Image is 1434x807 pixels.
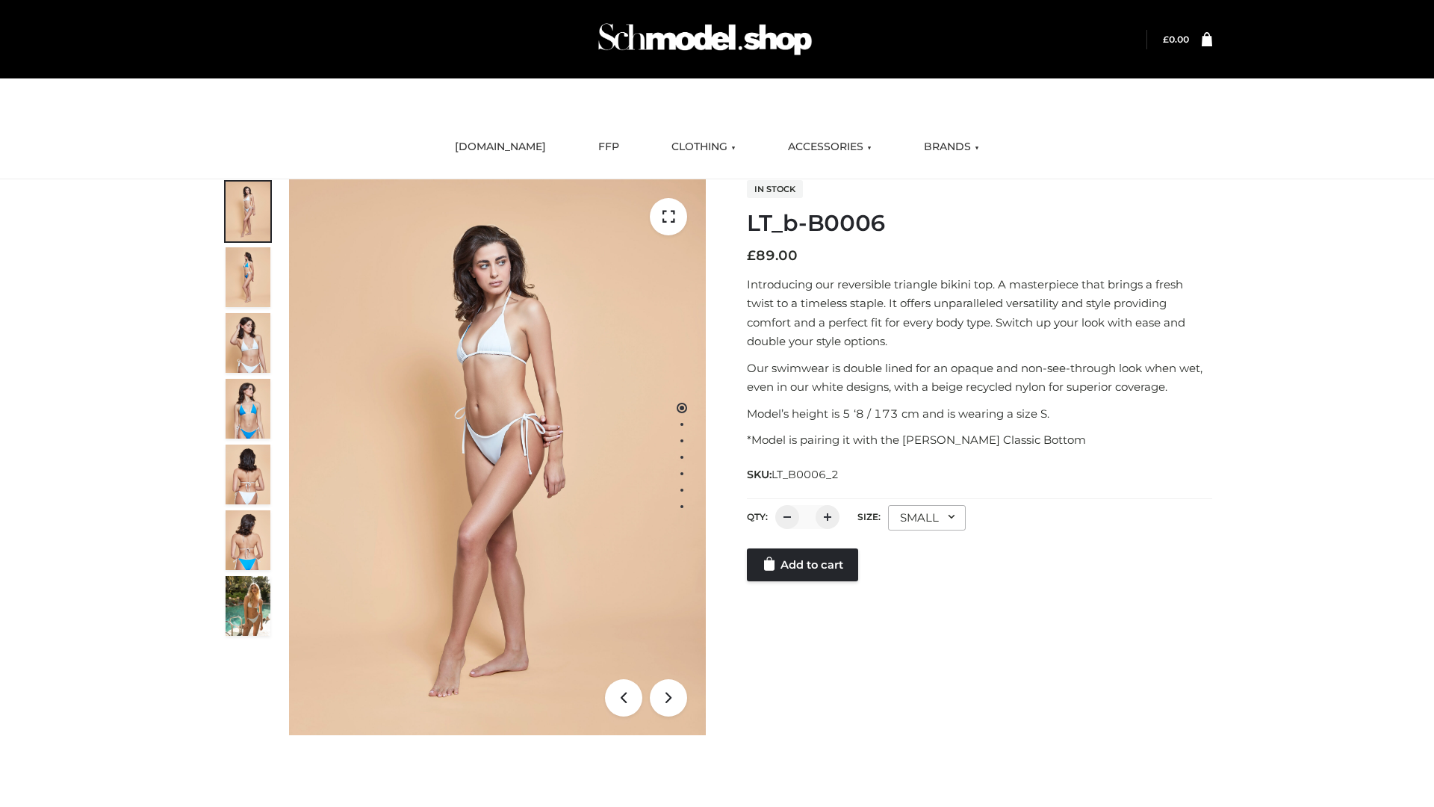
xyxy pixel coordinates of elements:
[777,131,883,164] a: ACCESSORIES
[587,131,630,164] a: FFP
[747,404,1212,424] p: Model’s height is 5 ‘8 / 173 cm and is wearing a size S.
[747,247,798,264] bdi: 89.00
[444,131,557,164] a: [DOMAIN_NAME]
[226,313,270,373] img: ArielClassicBikiniTop_CloudNine_AzureSky_OW114ECO_3-scaled.jpg
[1163,34,1189,45] bdi: 0.00
[1163,34,1169,45] span: £
[747,210,1212,237] h1: LT_b-B0006
[747,466,840,483] span: SKU:
[593,10,817,69] img: Schmodel Admin 964
[747,247,756,264] span: £
[747,275,1212,351] p: Introducing our reversible triangle bikini top. A masterpiece that brings a fresh twist to a time...
[747,359,1212,397] p: Our swimwear is double lined for an opaque and non-see-through look when wet, even in our white d...
[913,131,990,164] a: BRANDS
[226,576,270,636] img: Arieltop_CloudNine_AzureSky2.jpg
[1163,34,1189,45] a: £0.00
[888,505,966,531] div: SMALL
[857,511,881,522] label: Size:
[289,179,706,735] img: LT_b-B0006
[747,548,858,581] a: Add to cart
[747,180,803,198] span: In stock
[226,445,270,504] img: ArielClassicBikiniTop_CloudNine_AzureSky_OW114ECO_7-scaled.jpg
[747,511,768,522] label: QTY:
[226,247,270,307] img: ArielClassicBikiniTop_CloudNine_AzureSky_OW114ECO_2-scaled.jpg
[226,379,270,439] img: ArielClassicBikiniTop_CloudNine_AzureSky_OW114ECO_4-scaled.jpg
[226,510,270,570] img: ArielClassicBikiniTop_CloudNine_AzureSky_OW114ECO_8-scaled.jpg
[226,182,270,241] img: ArielClassicBikiniTop_CloudNine_AzureSky_OW114ECO_1-scaled.jpg
[660,131,747,164] a: CLOTHING
[772,468,839,481] span: LT_B0006_2
[747,430,1212,450] p: *Model is pairing it with the [PERSON_NAME] Classic Bottom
